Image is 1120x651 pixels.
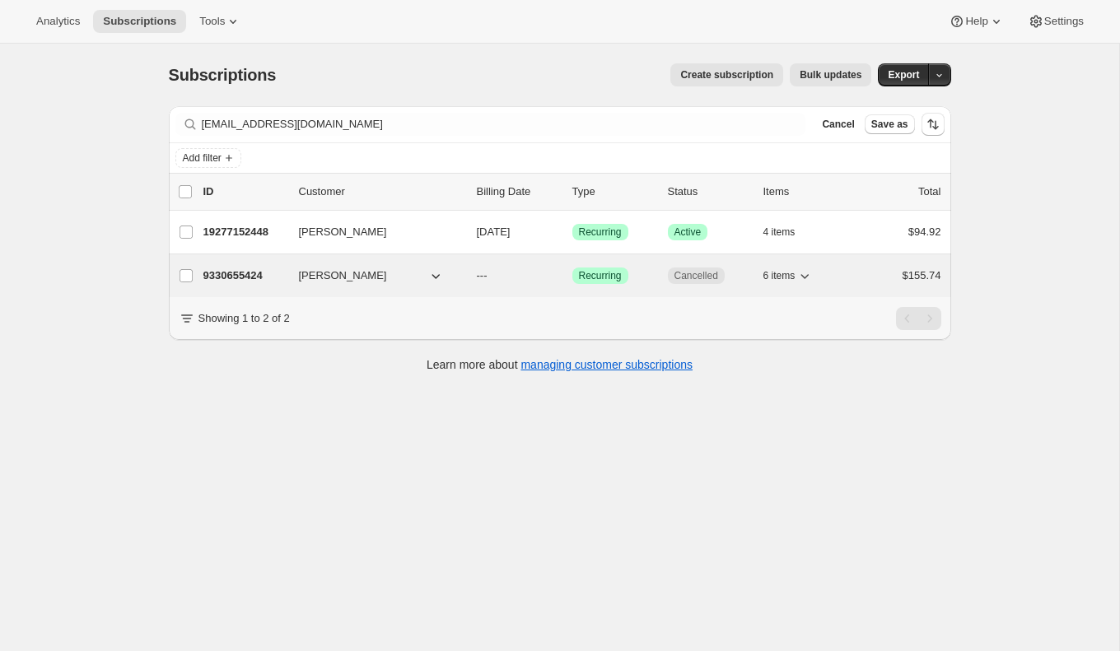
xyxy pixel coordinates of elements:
[203,224,286,240] p: 19277152448
[203,264,941,287] div: 9330655424[PERSON_NAME]---SuccessRecurringCancelled6 items$155.74
[965,15,987,28] span: Help
[477,184,559,200] p: Billing Date
[203,184,286,200] p: ID
[871,118,908,131] span: Save as
[1044,15,1084,28] span: Settings
[103,15,176,28] span: Subscriptions
[888,68,919,81] span: Export
[763,269,796,282] span: 6 items
[763,226,796,239] span: 4 items
[670,63,783,86] button: Create subscription
[763,184,846,200] div: Items
[579,226,622,239] span: Recurring
[918,184,940,200] p: Total
[427,356,693,373] p: Learn more about
[878,63,929,86] button: Export
[674,269,718,282] span: Cancelled
[763,221,814,244] button: 4 items
[477,226,511,238] span: [DATE]
[579,269,622,282] span: Recurring
[198,310,290,327] p: Showing 1 to 2 of 2
[763,264,814,287] button: 6 items
[189,10,251,33] button: Tools
[674,226,702,239] span: Active
[289,263,454,289] button: [PERSON_NAME]
[203,184,941,200] div: IDCustomerBilling DateTypeStatusItemsTotal
[908,226,941,238] span: $94.92
[903,269,941,281] span: $155.74
[26,10,90,33] button: Analytics
[822,118,854,131] span: Cancel
[169,66,277,84] span: Subscriptions
[815,114,861,134] button: Cancel
[1018,10,1094,33] button: Settings
[668,184,750,200] p: Status
[680,68,773,81] span: Create subscription
[865,114,915,134] button: Save as
[572,184,655,200] div: Type
[202,113,806,136] input: Filter subscribers
[520,358,693,371] a: managing customer subscriptions
[36,15,80,28] span: Analytics
[939,10,1014,33] button: Help
[183,151,222,165] span: Add filter
[896,307,941,330] nav: Pagination
[299,267,387,284] span: [PERSON_NAME]
[199,15,225,28] span: Tools
[203,221,941,244] div: 19277152448[PERSON_NAME][DATE]SuccessRecurringSuccessActive4 items$94.92
[289,219,454,245] button: [PERSON_NAME]
[800,68,861,81] span: Bulk updates
[477,269,488,281] span: ---
[790,63,871,86] button: Bulk updates
[299,224,387,240] span: [PERSON_NAME]
[203,267,286,284] p: 9330655424
[175,148,241,168] button: Add filter
[299,184,464,200] p: Customer
[922,113,945,136] button: Sort the results
[93,10,186,33] button: Subscriptions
